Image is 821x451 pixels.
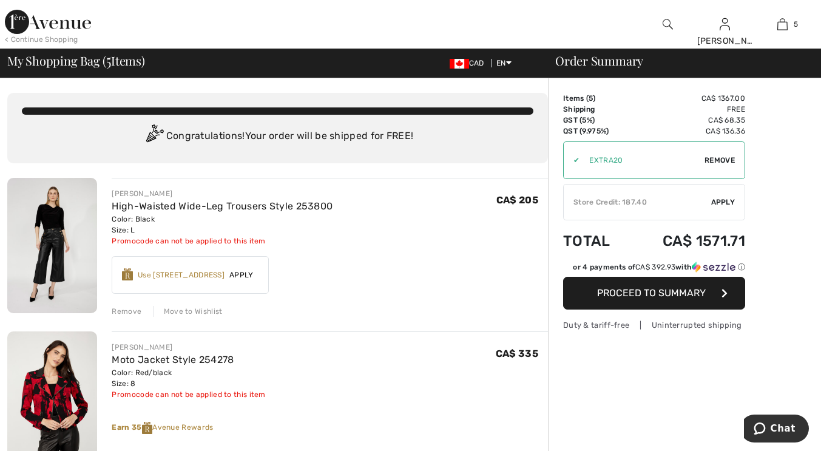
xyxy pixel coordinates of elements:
td: CA$ 1571.71 [629,220,745,262]
span: CAD [450,59,489,67]
img: 1ère Avenue [5,10,91,34]
input: Promo code [579,142,704,178]
img: Reward-Logo.svg [142,422,153,434]
a: 5 [754,17,811,32]
span: 5 [589,94,593,103]
div: [PERSON_NAME] [112,342,265,353]
td: QST (9.975%) [563,126,629,137]
span: Apply [711,197,735,208]
span: Apply [225,270,258,280]
img: Congratulation2.svg [142,124,166,149]
img: Canadian Dollar [450,59,469,69]
span: CA$ 205 [496,194,538,206]
div: Move to Wishlist [154,306,223,317]
strong: Earn 35 [112,423,152,432]
img: My Bag [777,17,788,32]
div: Remove [112,306,141,317]
a: Sign In [720,18,730,30]
span: Remove [704,155,735,166]
div: [PERSON_NAME] [697,35,754,47]
td: Total [563,220,629,262]
td: CA$ 68.35 [629,115,745,126]
button: Proceed to Summary [563,277,745,310]
div: ✔ [564,155,579,166]
div: or 4 payments of with [573,262,745,273]
div: Avenue Rewards [112,422,548,434]
span: Proceed to Summary [597,287,706,299]
div: Congratulations! Your order will be shipped for FREE! [22,124,533,149]
img: Reward-Logo.svg [122,268,133,280]
div: Color: Black Size: L [112,214,333,236]
div: Duty & tariff-free | Uninterrupted shipping [563,319,745,331]
div: [PERSON_NAME] [112,188,333,199]
span: CA$ 335 [496,348,538,359]
span: CA$ 392.93 [635,263,675,271]
td: Shipping [563,104,629,115]
td: GST (5%) [563,115,629,126]
div: Color: Red/black Size: 8 [112,367,265,389]
div: Use [STREET_ADDRESS] [138,270,225,280]
span: EN [496,59,512,67]
span: My Shopping Bag ( Items) [7,55,145,67]
div: or 4 payments ofCA$ 392.93withSezzle Click to learn more about Sezzle [563,262,745,277]
div: Promocode can not be applied to this item [112,236,333,246]
img: High-Waisted Wide-Leg Trousers Style 253800 [7,178,97,313]
img: search the website [663,17,673,32]
td: Items ( ) [563,93,629,104]
span: 5 [106,52,111,67]
td: Free [629,104,745,115]
a: High-Waisted Wide-Leg Trousers Style 253800 [112,200,333,212]
div: < Continue Shopping [5,34,78,45]
a: Moto Jacket Style 254278 [112,354,234,365]
td: CA$ 1367.00 [629,93,745,104]
span: 5 [794,19,798,30]
div: Order Summary [541,55,814,67]
iframe: Opens a widget where you can chat to one of our agents [744,415,809,445]
div: Store Credit: 187.40 [564,197,711,208]
img: Sezzle [692,262,735,273]
div: Promocode can not be applied to this item [112,389,265,400]
img: My Info [720,17,730,32]
td: CA$ 136.36 [629,126,745,137]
